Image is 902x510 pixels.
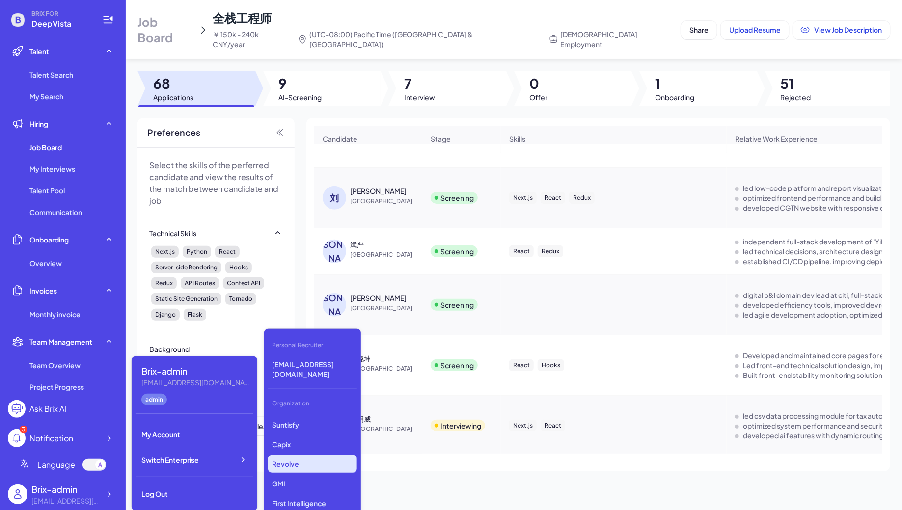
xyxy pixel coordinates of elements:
div: Redux [538,245,563,257]
span: Team Management [29,337,92,347]
div: Context API [223,277,264,289]
span: Candidate [323,134,357,144]
span: Rejected [781,92,811,102]
span: Preferences [147,126,200,139]
div: admin [141,394,167,405]
div: Screening [440,246,474,256]
div: 刘 [323,186,346,210]
img: user_logo.png [8,484,27,504]
span: [GEOGRAPHIC_DATA] [350,303,424,313]
span: Overview [29,258,62,268]
span: Stage [431,134,451,144]
span: Applications [153,92,193,102]
span: [GEOGRAPHIC_DATA] [350,364,424,374]
div: Server-side Rendering [151,262,221,273]
span: Team Overview [29,360,81,370]
div: React [215,246,240,258]
span: 全栈工程师 [213,10,272,25]
div: Static Site Generation [151,293,221,305]
div: 3 [20,426,27,433]
div: 刘昕 [350,186,407,196]
div: Personal Recruiter [268,337,357,353]
div: API Routes [181,277,219,289]
span: 0 [530,75,548,92]
span: [DEMOGRAPHIC_DATA] Employment [560,29,677,49]
div: Interviewing [440,421,481,430]
div: Next.js [509,192,537,204]
div: Technical Skills [149,228,196,238]
div: Brix-admin [31,483,100,496]
span: Onboarding [655,92,694,102]
span: Interview [404,92,435,102]
p: Revolve [268,455,357,473]
div: Next.js [509,420,537,431]
span: Communication [29,207,82,217]
span: DeepVista [31,18,90,29]
span: Language [37,459,75,471]
span: Invoices [29,286,57,295]
div: Screening [440,193,474,203]
span: My Interviews [29,164,75,174]
span: 9 [279,75,322,92]
div: [PERSON_NAME] [323,240,346,263]
div: Screening [440,360,474,370]
span: ￥ 150k - 240k CNY/year [213,29,290,49]
p: Suntisfy [268,416,357,433]
div: Notification [29,432,73,444]
p: Capix [268,435,357,453]
div: React [541,192,565,204]
button: Share [681,21,717,39]
span: Onboarding [29,235,69,244]
div: Brix-admin [141,364,249,377]
div: React [509,359,534,371]
span: Hiring [29,119,48,129]
span: Offer [530,92,548,102]
span: 7 [404,75,435,92]
div: Python [183,246,211,258]
span: Upload Resume [729,26,781,34]
span: Talent Search [29,70,73,80]
div: Organization [268,395,357,412]
span: 1 [655,75,694,92]
span: Switch Enterprise [141,455,199,465]
span: [GEOGRAPHIC_DATA] [350,250,424,260]
div: Redux [151,277,177,289]
span: View Job Description [814,26,882,34]
span: 51 [781,75,811,92]
div: Background [149,344,190,354]
div: Tornado [225,293,256,305]
span: Talent Pool [29,186,65,195]
span: [GEOGRAPHIC_DATA] [350,424,424,434]
button: View Job Description [793,21,890,39]
button: Upload Resume [721,21,789,39]
span: My Search [29,91,63,101]
span: Project Progress [29,382,84,392]
p: [EMAIL_ADDRESS][DOMAIN_NAME] [268,355,357,383]
span: 68 [153,75,193,92]
div: My Account [136,424,253,445]
span: Monthly invoice [29,309,81,319]
div: flora@joinbrix.com [31,496,100,506]
div: 栾喜员 [350,293,407,303]
p: Select the skills of the perferred candidate and view the results of the match between candidate ... [149,160,283,207]
p: GMI [268,475,357,492]
span: Job Board [137,14,193,45]
span: BRIX FOR [31,10,90,18]
div: Screening [440,300,474,310]
div: flora@joinbrix.com [141,377,249,388]
div: Django [151,309,180,321]
span: Relative Work Experience [735,134,818,144]
span: (UTC-08:00) Pacific Time ([GEOGRAPHIC_DATA] & [GEOGRAPHIC_DATA]) [309,29,541,49]
span: Skills [509,134,525,144]
div: Ask Brix AI [29,403,66,415]
div: React [541,420,565,431]
div: 斌严 [350,240,364,249]
span: [GEOGRAPHIC_DATA] [350,196,424,206]
div: React [509,245,534,257]
div: Flask [184,309,206,321]
div: Hooks [225,262,252,273]
span: AI-Screening [279,92,322,102]
div: [PERSON_NAME] [323,293,346,317]
div: Next.js [151,246,179,258]
span: Talent [29,46,49,56]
